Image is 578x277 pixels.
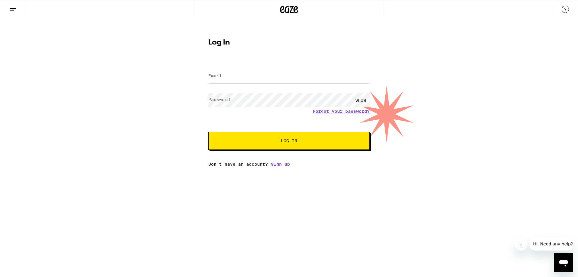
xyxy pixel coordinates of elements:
span: Log In [281,139,297,143]
label: Email [208,73,222,78]
div: SHOW [352,93,370,107]
button: Log In [208,132,370,150]
a: Sign up [271,162,290,167]
iframe: Message from company [530,237,573,251]
h1: Log In [208,39,370,46]
a: Forgot your password? [313,109,370,114]
input: Email [208,69,370,83]
iframe: Button to launch messaging window [554,253,573,272]
div: Don't have an account? [208,162,370,167]
label: Password [208,97,230,102]
iframe: Close message [515,239,527,251]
